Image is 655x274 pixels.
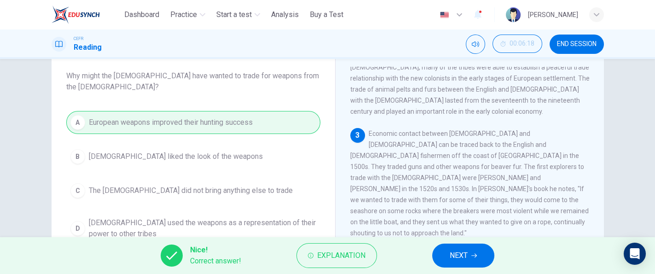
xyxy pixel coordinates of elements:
[190,256,241,267] span: Correct answer!
[506,7,521,22] img: Profile picture
[52,6,121,24] a: ELTC logo
[74,42,102,53] h1: Reading
[493,35,542,53] button: 00:06:18
[74,35,83,42] span: CEFR
[124,9,159,20] span: Dashboard
[624,243,646,265] div: Open Intercom Messenger
[528,9,578,20] div: [PERSON_NAME]
[317,249,365,262] span: Explanation
[350,128,365,143] div: 3
[190,245,241,256] span: Nice!
[267,6,302,23] button: Analysis
[550,35,604,54] button: END SESSION
[450,249,468,262] span: NEXT
[167,6,209,23] button: Practice
[170,9,197,20] span: Practice
[439,12,450,18] img: en
[213,6,264,23] button: Start a test
[310,9,343,20] span: Buy a Test
[66,70,320,93] span: Why might the [DEMOGRAPHIC_DATA] have wanted to trade for weapons from the [DEMOGRAPHIC_DATA]?
[306,6,347,23] button: Buy a Test
[216,9,252,20] span: Start a test
[466,35,485,54] div: Mute
[121,6,163,23] button: Dashboard
[510,40,534,47] span: 00:06:18
[493,35,542,54] div: Hide
[52,6,100,24] img: ELTC logo
[296,243,377,268] button: Explanation
[350,130,589,237] span: Economic contact between [DEMOGRAPHIC_DATA] and [DEMOGRAPHIC_DATA] can be traced back to the Engl...
[432,244,494,268] button: NEXT
[271,9,299,20] span: Analysis
[557,41,597,48] span: END SESSION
